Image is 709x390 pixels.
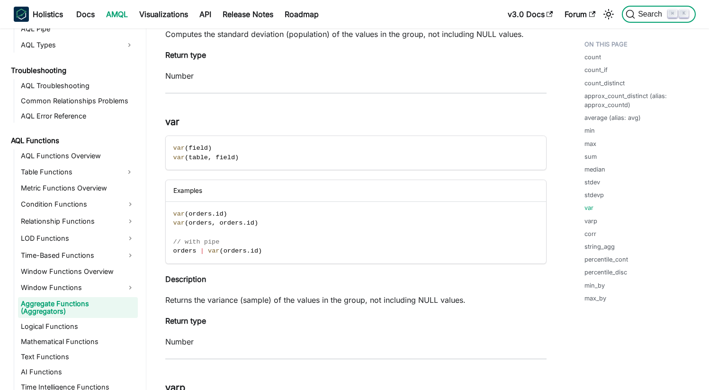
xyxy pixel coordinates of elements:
[219,247,223,254] span: (
[166,180,546,201] div: Examples
[584,152,597,161] a: sum
[8,134,138,147] a: AQL Functions
[601,7,616,22] button: Switch between dark and light mode (currently light mode)
[224,210,227,218] span: )
[18,350,138,363] a: Text Functions
[18,94,138,108] a: Common Relationships Problems
[188,154,208,161] span: table
[247,247,251,254] span: .
[208,154,212,161] span: ,
[279,7,324,22] a: Roadmap
[18,265,138,278] a: Window Functions Overview
[14,7,29,22] img: Holistics
[254,219,258,227] span: )
[622,6,695,23] button: Search (Command+K)
[121,164,138,180] button: Expand sidebar category 'Table Functions'
[18,181,138,195] a: Metric Functions Overview
[200,247,204,254] span: |
[212,219,215,227] span: ,
[14,7,63,22] a: HolisticsHolistics
[18,164,121,180] a: Table Functions
[18,37,121,53] a: AQL Types
[173,247,197,254] span: orders
[188,219,212,227] span: orders
[100,7,134,22] a: AMQL
[584,126,595,135] a: min
[235,154,239,161] span: )
[219,219,242,227] span: orders
[635,10,668,18] span: Search
[584,65,608,74] a: count_if
[18,297,138,318] a: Aggregate Functions (Aggregators)
[188,210,212,218] span: orders
[215,210,223,218] span: id
[584,53,601,62] a: count
[18,109,138,123] a: AQL Error Reference
[584,242,615,251] a: string_agg
[173,238,220,245] span: // with pipe
[584,139,596,148] a: max
[173,219,185,227] span: var
[584,217,597,226] a: varp
[584,91,690,109] a: approx_count_distinct (alias: approx_countd)
[247,219,254,227] span: id
[18,365,138,379] a: AI Functions
[584,255,628,264] a: percentile_cont
[584,165,605,174] a: median
[173,154,185,161] span: var
[559,7,601,22] a: Forum
[18,149,138,163] a: AQL Functions Overview
[242,219,246,227] span: .
[224,247,247,254] span: orders
[185,145,188,152] span: (
[165,274,206,284] strong: Description
[165,28,547,40] p: Computes the standard deviation (population) of the values in the group, not including NULL values.
[18,320,138,333] a: Logical Functions
[208,145,212,152] span: )
[584,268,627,277] a: percentile_disc
[584,203,593,212] a: var
[258,247,262,254] span: )
[165,116,547,128] h3: var
[215,154,235,161] span: field
[165,50,206,60] strong: Return type
[584,294,606,303] a: max_by
[584,190,604,200] a: stdevp
[165,316,206,326] strong: Return type
[71,7,100,22] a: Docs
[584,79,625,88] a: count_distinct
[165,294,547,306] p: Returns the variance (sample) of the values in the group, not including NULL values.
[212,210,215,218] span: .
[208,247,219,254] span: var
[18,231,138,246] a: LOD Functions
[584,229,596,238] a: corr
[18,335,138,348] a: Mathematical Functions
[584,113,641,122] a: average (alias: avg)
[4,28,146,390] nav: Docs sidebar
[584,281,605,290] a: min_by
[194,7,217,22] a: API
[185,154,188,161] span: (
[185,219,188,227] span: (
[18,197,138,212] a: Condition Functions
[679,9,689,18] kbd: K
[33,9,63,20] b: Holistics
[188,145,208,152] span: field
[502,7,559,22] a: v3.0 Docs
[121,37,138,53] button: Expand sidebar category 'AQL Types'
[18,280,138,295] a: Window Functions
[251,247,258,254] span: id
[18,22,138,36] a: AQL Pipe
[173,210,185,218] span: var
[165,70,547,82] p: Number
[165,336,547,347] p: Number
[173,145,185,152] span: var
[18,214,138,229] a: Relationship Functions
[18,248,138,263] a: Time-Based Functions
[668,9,677,18] kbd: ⌘
[217,7,279,22] a: Release Notes
[18,79,138,92] a: AQL Troubleshooting
[584,178,600,187] a: stdev
[185,210,188,218] span: (
[134,7,194,22] a: Visualizations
